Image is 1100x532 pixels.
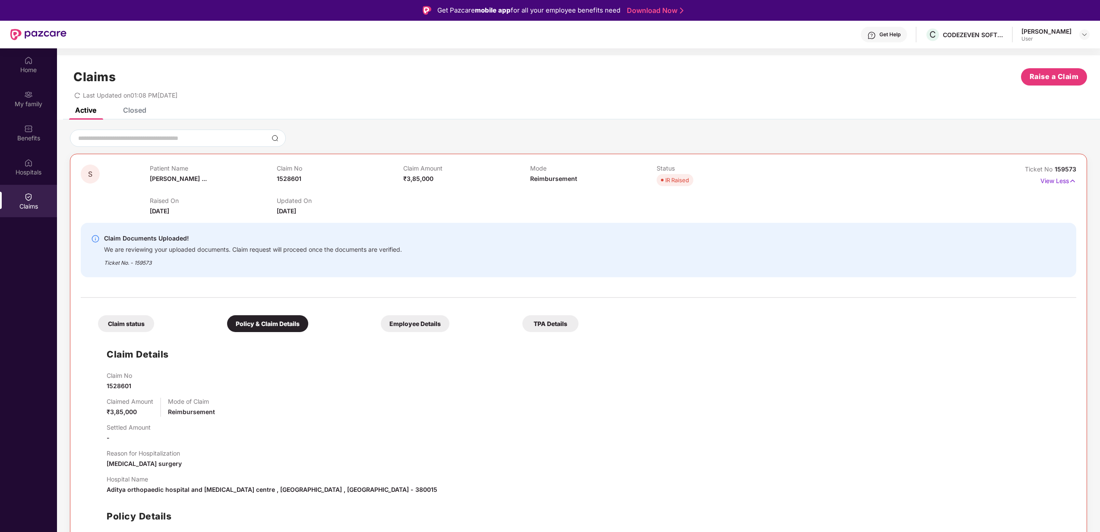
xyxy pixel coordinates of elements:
p: View Less [1040,174,1076,186]
button: Raise a Claim [1021,68,1087,85]
span: ₹3,85,000 [107,408,137,415]
img: svg+xml;base64,PHN2ZyBpZD0iSGVscC0zMngzMiIgeG1sbnM9Imh0dHA6Ly93d3cudzMub3JnLzIwMDAvc3ZnIiB3aWR0aD... [867,31,876,40]
p: Reason for Hospitalization [107,450,182,457]
span: - [107,434,110,441]
div: CODEZEVEN SOFTWARE PRIVATE LIMITED [943,31,1003,39]
span: redo [74,92,80,99]
p: Claim No [277,165,404,172]
p: Status [657,165,784,172]
span: 1528601 [107,382,131,389]
h1: Policy Details [107,509,171,523]
img: Logo [423,6,431,15]
div: Claim Documents Uploaded! [104,233,402,244]
img: svg+xml;base64,PHN2ZyB3aWR0aD0iMjAiIGhlaWdodD0iMjAiIHZpZXdCb3g9IjAgMCAyMCAyMCIgZmlsbD0ibm9uZSIgeG... [24,90,33,99]
span: [DATE] [150,207,169,215]
div: IR Raised [665,176,689,184]
h1: Claims [73,70,116,84]
span: C [929,29,936,40]
span: S [88,171,92,178]
p: Raised On [150,197,277,204]
img: svg+xml;base64,PHN2ZyBpZD0iQ2xhaW0iIHhtbG5zPSJodHRwOi8vd3d3LnczLm9yZy8yMDAwL3N2ZyIgd2lkdGg9IjIwIi... [24,193,33,201]
span: [PERSON_NAME] ... [150,175,207,182]
p: Patient Name [150,165,277,172]
span: Reimbursement [530,175,577,182]
strong: mobile app [475,6,511,14]
a: Download Now [627,6,681,15]
span: Reimbursement [168,408,215,415]
p: Settled Amount [107,424,151,431]
p: Mode [530,165,657,172]
img: svg+xml;base64,PHN2ZyBpZD0iSW5mby0yMHgyMCIgeG1sbnM9Imh0dHA6Ly93d3cudzMub3JnLzIwMDAvc3ZnIiB3aWR0aD... [91,234,100,243]
div: Get Pazcare for all your employee benefits need [437,5,620,16]
img: New Pazcare Logo [10,29,66,40]
p: Claim Amount [403,165,530,172]
div: Policy & Claim Details [227,315,308,332]
div: TPA Details [522,315,578,332]
div: Get Help [879,31,901,38]
h1: Claim Details [107,347,169,361]
span: Last Updated on 01:08 PM[DATE] [83,92,177,99]
img: svg+xml;base64,PHN2ZyB4bWxucz0iaHR0cDovL3d3dy53My5vcmcvMjAwMC9zdmciIHdpZHRoPSIxNyIgaGVpZ2h0PSIxNy... [1069,176,1076,186]
img: svg+xml;base64,PHN2ZyBpZD0iSG9tZSIgeG1sbnM9Imh0dHA6Ly93d3cudzMub3JnLzIwMDAvc3ZnIiB3aWR0aD0iMjAiIG... [24,56,33,65]
div: User [1021,35,1072,42]
div: Claim status [98,315,154,332]
span: [MEDICAL_DATA] surgery [107,460,182,467]
img: Stroke [680,6,683,15]
div: [PERSON_NAME] [1021,27,1072,35]
span: 1528601 [277,175,301,182]
img: svg+xml;base64,PHN2ZyBpZD0iQmVuZWZpdHMiIHhtbG5zPSJodHRwOi8vd3d3LnczLm9yZy8yMDAwL3N2ZyIgd2lkdGg9Ij... [24,124,33,133]
span: 159573 [1055,165,1076,173]
span: Aditya orthopaedic hospital and [MEDICAL_DATA] centre , [GEOGRAPHIC_DATA] , [GEOGRAPHIC_DATA] - 3... [107,486,437,493]
p: Claim No [107,372,132,379]
div: Ticket No. - 159573 [104,253,402,267]
img: svg+xml;base64,PHN2ZyBpZD0iU2VhcmNoLTMyeDMyIiB4bWxucz0iaHR0cDovL3d3dy53My5vcmcvMjAwMC9zdmciIHdpZH... [272,135,278,142]
span: ₹3,85,000 [403,175,433,182]
p: Hospital Name [107,475,437,483]
div: Active [75,106,96,114]
p: Updated On [277,197,404,204]
img: svg+xml;base64,PHN2ZyBpZD0iRHJvcGRvd24tMzJ4MzIiIHhtbG5zPSJodHRwOi8vd3d3LnczLm9yZy8yMDAwL3N2ZyIgd2... [1081,31,1088,38]
span: Raise a Claim [1030,71,1079,82]
div: Closed [123,106,146,114]
img: svg+xml;base64,PHN2ZyBpZD0iSG9zcGl0YWxzIiB4bWxucz0iaHR0cDovL3d3dy53My5vcmcvMjAwMC9zdmciIHdpZHRoPS... [24,158,33,167]
p: Mode of Claim [168,398,215,405]
span: [DATE] [277,207,296,215]
p: Claimed Amount [107,398,153,405]
div: We are reviewing your uploaded documents. Claim request will proceed once the documents are verif... [104,244,402,253]
span: Ticket No [1025,165,1055,173]
div: Employee Details [381,315,449,332]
